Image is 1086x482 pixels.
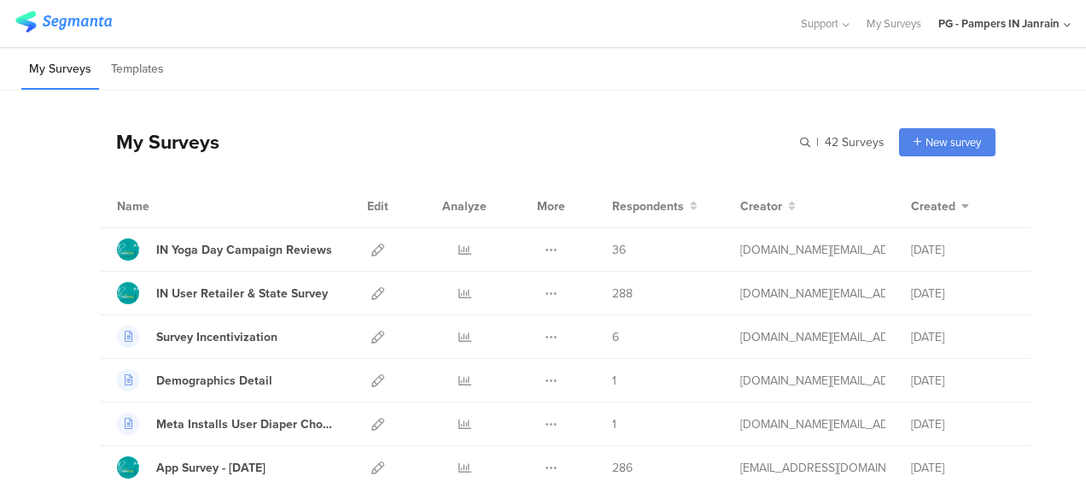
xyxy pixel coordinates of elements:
img: segmanta logo [15,11,112,32]
a: Meta Installs User Diaper Choices [117,413,334,435]
div: App Survey - March 2025 [156,459,266,477]
a: Survey Incentivization [117,326,277,348]
span: 6 [612,328,619,346]
span: Creator [740,197,782,215]
span: 1 [612,415,616,433]
div: sinha.ss@pg.com [740,415,885,433]
div: Analyze [439,185,490,227]
span: New survey [925,134,981,150]
a: Demographics Detail [117,369,272,391]
div: gupta.a.49@pg.com [740,459,885,477]
div: Survey Incentivization [156,328,277,346]
div: IN User Retailer & State Survey [156,285,328,303]
div: sinha.ss@pg.com [740,372,885,390]
span: Respondents [612,197,684,215]
div: sinha.ss@pg.com [740,285,885,303]
div: [DATE] [911,328,1013,346]
li: My Surveys [21,50,99,90]
div: sinha.ss@pg.com [740,328,885,346]
div: Name [117,197,219,215]
button: Creator [740,197,796,215]
li: Templates [103,50,172,90]
div: More [533,185,569,227]
span: 1 [612,372,616,390]
div: [DATE] [911,415,1013,433]
button: Respondents [612,197,698,215]
a: IN Yoga Day Campaign Reviews [117,238,332,261]
button: Created [911,197,969,215]
div: Edit [359,185,396,227]
a: App Survey - [DATE] [117,456,266,479]
div: [DATE] [911,459,1013,477]
span: Created [911,197,955,215]
span: 288 [612,285,633,303]
div: [DATE] [911,241,1013,259]
span: 42 Surveys [825,133,885,151]
div: PG - Pampers IN Janrain [938,15,1060,32]
div: My Surveys [99,127,219,156]
div: Demographics Detail [156,372,272,390]
div: [DATE] [911,285,1013,303]
div: sinha.ss@pg.com [740,241,885,259]
span: 286 [612,459,633,477]
span: | [814,133,821,151]
div: Meta Installs User Diaper Choices [156,415,334,433]
span: 36 [612,241,626,259]
span: Support [801,15,838,32]
div: IN Yoga Day Campaign Reviews [156,241,332,259]
div: [DATE] [911,372,1013,390]
a: IN User Retailer & State Survey [117,282,328,304]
